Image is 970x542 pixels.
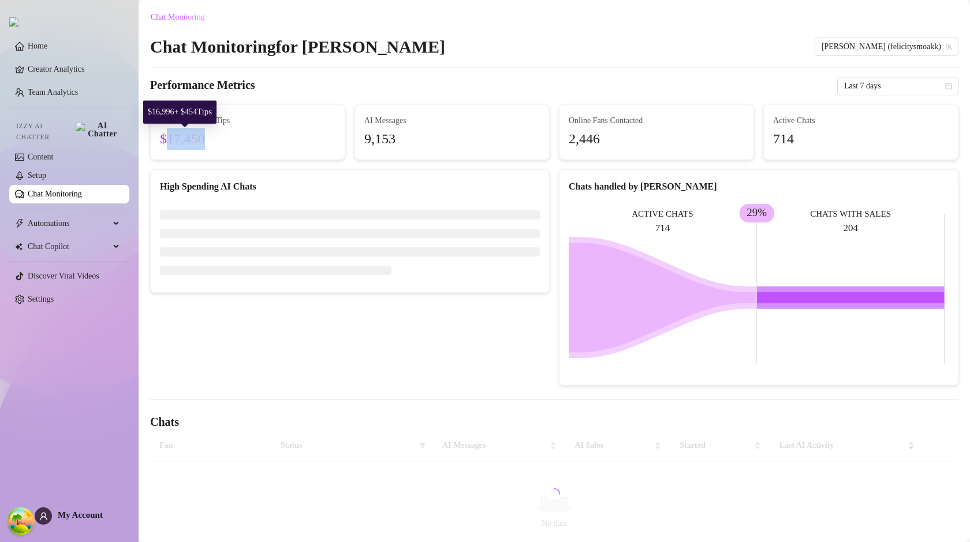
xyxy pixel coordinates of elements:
[28,295,54,303] a: Settings
[28,171,46,180] a: Setup
[547,487,561,501] span: loading
[569,114,744,127] span: Online Fans Contacted
[28,153,53,161] a: Content
[9,510,32,533] button: Open Tanstack query devtools
[150,8,214,27] button: Chat Monitoring
[150,36,445,58] h2: Chat Monitoring for [PERSON_NAME]
[28,272,99,280] a: Discover Viral Videos
[28,237,110,256] span: Chat Copilot
[364,128,540,150] span: 9,153
[28,88,78,96] a: Team Analytics
[945,83,952,90] span: calendar
[58,510,103,519] span: My Account
[9,17,18,27] img: logo.svg
[945,43,952,50] span: team
[773,128,949,150] span: 714
[569,128,744,150] span: 2,446
[39,512,48,521] span: user
[197,107,212,116] span: Tips
[28,214,110,233] span: Automations
[15,219,24,228] span: thunderbolt
[160,179,540,194] div: High Spending AI Chats
[28,60,120,79] a: Creator Analytics
[160,114,335,127] span: Total AI Sales & Tips
[150,414,958,430] h4: Chats
[773,114,949,127] span: Active Chats
[364,114,540,127] span: AI Messages
[160,131,205,146] span: $17,450
[822,38,952,55] span: Felicity (felicitysmoakk)
[15,243,23,251] img: Chat Copilot
[16,121,71,143] span: Izzy AI Chatter
[28,42,47,50] a: Home
[569,179,949,194] div: Chats handled by [PERSON_NAME]
[844,77,952,95] span: Last 7 days
[76,122,120,138] img: AI Chatter
[143,101,217,124] div: $16,996 + $454
[151,13,205,22] span: Chat Monitoring
[150,77,255,95] h4: Performance Metrics
[28,190,82,198] a: Chat Monitoring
